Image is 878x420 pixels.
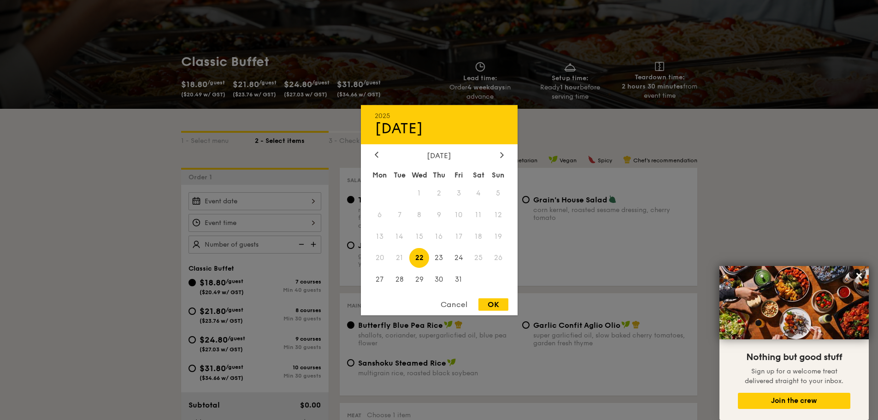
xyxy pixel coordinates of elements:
[370,248,390,268] span: 20
[409,166,429,183] div: Wed
[469,226,489,246] span: 18
[469,205,489,225] span: 11
[478,298,508,311] div: OK
[449,270,469,290] span: 31
[429,270,449,290] span: 30
[370,166,390,183] div: Mon
[489,183,508,203] span: 5
[746,352,842,363] span: Nothing but good stuff
[449,248,469,268] span: 24
[449,226,469,246] span: 17
[489,248,508,268] span: 26
[429,166,449,183] div: Thu
[409,270,429,290] span: 29
[429,183,449,203] span: 2
[449,166,469,183] div: Fri
[389,248,409,268] span: 21
[409,205,429,225] span: 8
[389,166,409,183] div: Tue
[429,205,449,225] span: 9
[389,205,409,225] span: 7
[370,270,390,290] span: 27
[370,205,390,225] span: 6
[409,183,429,203] span: 1
[852,268,866,283] button: Close
[375,151,504,160] div: [DATE]
[489,166,508,183] div: Sun
[469,166,489,183] div: Sat
[469,248,489,268] span: 25
[429,248,449,268] span: 23
[469,183,489,203] span: 4
[370,226,390,246] span: 13
[489,226,508,246] span: 19
[719,266,869,339] img: DSC07876-Edit02-Large.jpeg
[389,270,409,290] span: 28
[389,226,409,246] span: 14
[429,226,449,246] span: 16
[431,298,477,311] div: Cancel
[409,248,429,268] span: 22
[409,226,429,246] span: 15
[489,205,508,225] span: 12
[449,205,469,225] span: 10
[738,393,850,409] button: Join the crew
[375,119,504,137] div: [DATE]
[375,112,504,119] div: 2025
[449,183,469,203] span: 3
[745,367,843,385] span: Sign up for a welcome treat delivered straight to your inbox.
